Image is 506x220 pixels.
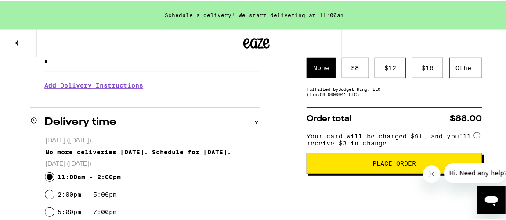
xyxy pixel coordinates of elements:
[375,57,406,77] div: $ 12
[372,159,416,165] span: Place Order
[307,57,336,77] div: None
[44,74,260,94] h3: Add Delivery Instructions
[412,57,443,77] div: $ 16
[45,135,260,144] p: [DATE] ([DATE])
[44,94,260,101] p: We'll contact you at [PHONE_NUMBER] when we arrive
[45,159,260,167] p: [DATE] ([DATE])
[307,85,482,96] div: Fulfilled by Budget King, LLC (Lic# C9-0000041-LIC )
[58,207,117,214] label: 5:00pm - 7:00pm
[477,185,506,213] iframe: Button to launch messaging window
[58,172,121,179] label: 11:00am - 2:00pm
[5,6,63,13] span: Hi. Need any help?
[423,164,441,181] iframe: Close message
[444,162,506,181] iframe: Message from company
[307,128,472,145] span: Your card will be charged $91, and you’ll receive $3 in change
[307,114,351,121] span: Order total
[307,152,482,173] button: Place Order
[342,57,369,77] div: $ 8
[45,147,260,154] div: No more deliveries [DATE]. Schedule for [DATE].
[450,114,482,121] span: $88.00
[449,57,482,77] div: Other
[44,116,116,126] h2: Delivery time
[58,190,117,197] label: 2:00pm - 5:00pm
